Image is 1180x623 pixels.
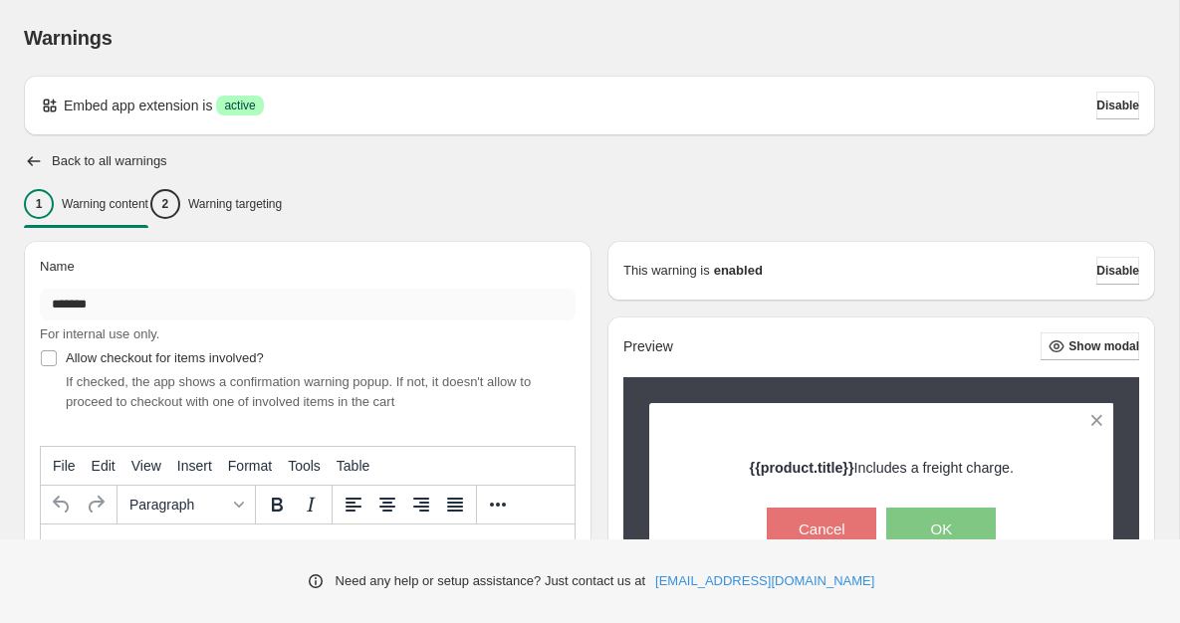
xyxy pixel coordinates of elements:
[623,338,673,355] h2: Preview
[24,189,54,219] div: 1
[45,488,79,521] button: Undo
[370,488,404,521] button: Align center
[294,488,328,521] button: Italic
[79,488,113,521] button: Redo
[40,326,159,341] span: For internal use only.
[224,98,255,113] span: active
[438,488,472,521] button: Justify
[150,183,282,225] button: 2Warning targeting
[1096,257,1139,285] button: Disable
[24,27,113,49] span: Warnings
[337,458,369,474] span: Table
[404,488,438,521] button: Align right
[1096,92,1139,119] button: Disable
[40,259,75,274] span: Name
[623,261,710,281] p: This warning is
[177,458,212,474] span: Insert
[92,458,116,474] span: Edit
[53,458,76,474] span: File
[62,196,148,212] p: Warning content
[1041,332,1139,360] button: Show modal
[750,460,854,476] strong: {{product.title}}
[288,458,321,474] span: Tools
[1096,263,1139,279] span: Disable
[66,374,531,409] span: If checked, the app shows a confirmation warning popup. If not, it doesn't allow to proceed to ch...
[750,458,1014,478] p: Includes a freight charge.
[337,488,370,521] button: Align left
[1096,98,1139,113] span: Disable
[1068,338,1139,354] span: Show modal
[52,153,167,169] h2: Back to all warnings
[129,497,227,513] span: Paragraph
[767,508,876,551] button: Cancel
[121,488,251,521] button: Formats
[150,189,180,219] div: 2
[481,488,515,521] button: More...
[24,183,148,225] button: 1Warning content
[228,458,272,474] span: Format
[260,488,294,521] button: Bold
[131,458,161,474] span: View
[655,571,874,591] a: [EMAIL_ADDRESS][DOMAIN_NAME]
[188,196,282,212] p: Warning targeting
[66,350,264,365] span: Allow checkout for items involved?
[886,508,996,551] button: OK
[714,261,763,281] strong: enabled
[64,96,212,115] p: Embed app extension is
